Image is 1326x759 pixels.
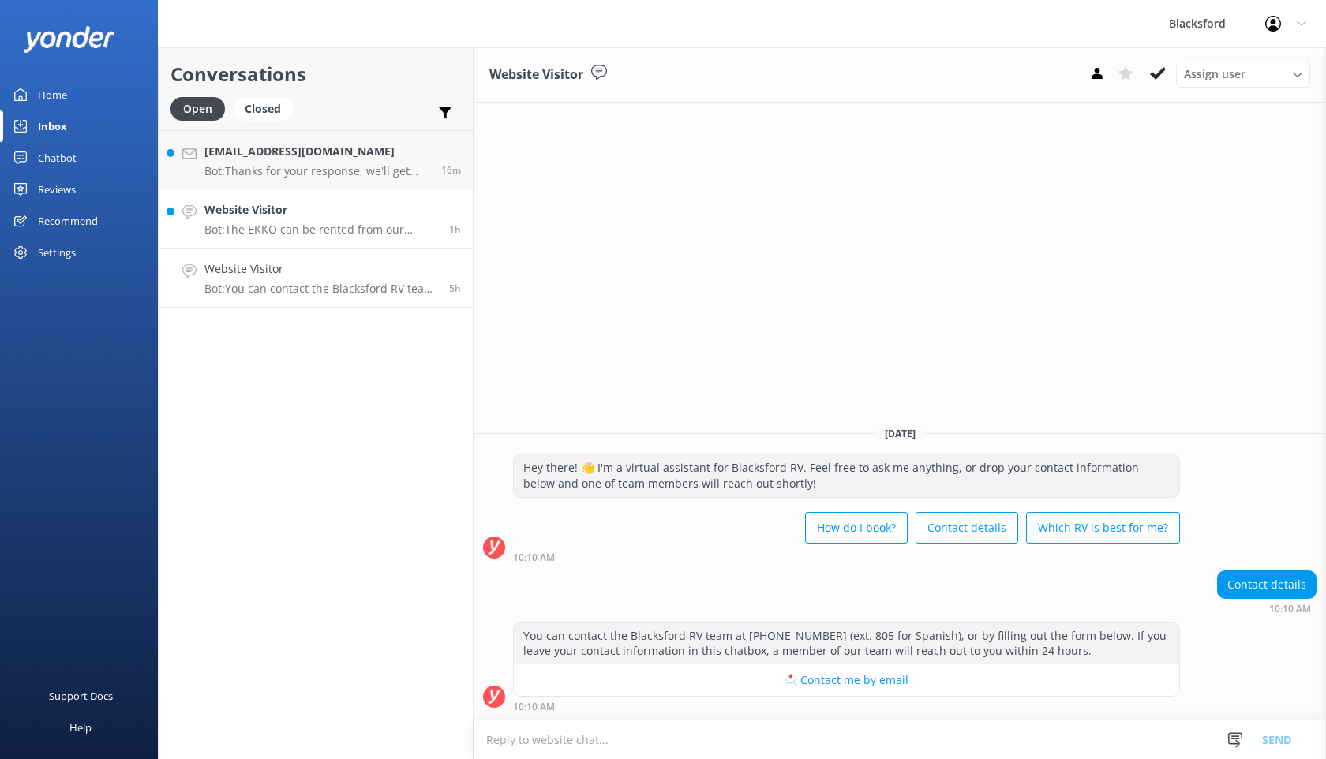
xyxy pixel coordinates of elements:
p: Bot: The EKKO can be rented from our [GEOGRAPHIC_DATA] and [GEOGRAPHIC_DATA] facilities. For more... [204,222,437,237]
h4: Website Visitor [204,260,437,278]
div: Contact details [1218,571,1316,598]
h4: [EMAIL_ADDRESS][DOMAIN_NAME] [204,143,429,160]
div: Support Docs [49,680,113,712]
strong: 10:10 AM [513,553,555,563]
span: 02:19pm 19-Aug-2025 (UTC -06:00) America/Chihuahua [441,163,461,177]
span: [DATE] [875,427,925,440]
div: Closed [233,97,293,121]
h2: Conversations [170,59,461,89]
h3: Website Visitor [489,65,583,85]
span: 01:19pm 19-Aug-2025 (UTC -06:00) America/Chihuahua [449,222,461,236]
div: Assign User [1176,62,1310,87]
div: Home [38,79,67,110]
div: Inbox [38,110,67,142]
strong: 10:10 AM [513,702,555,712]
a: Closed [233,99,301,117]
button: Which RV is best for me? [1026,512,1180,544]
div: You can contact the Blacksford RV team at [PHONE_NUMBER] (ext. 805 for Spanish), or by filling ou... [514,623,1179,664]
a: Website VisitorBot:The EKKO can be rented from our [GEOGRAPHIC_DATA] and [GEOGRAPHIC_DATA] facili... [159,189,473,249]
div: 09:10am 19-Aug-2025 (UTC -06:00) America/Chihuahua [1217,603,1317,614]
img: yonder-white-logo.png [24,26,114,52]
div: Help [69,712,92,743]
button: 📩 Contact me by email [514,664,1179,696]
a: [EMAIL_ADDRESS][DOMAIN_NAME]Bot:Thanks for your response, we'll get back to you as soon as we can... [159,130,473,189]
strong: 10:10 AM [1269,604,1311,614]
div: Chatbot [38,142,77,174]
div: Hey there! 👋 I'm a virtual assistant for Blacksford RV. Feel free to ask me anything, or drop you... [514,454,1179,496]
h4: Website Visitor [204,201,437,219]
div: Settings [38,237,76,268]
p: Bot: You can contact the Blacksford RV team at [PHONE_NUMBER] (ext. 805 for Spanish), or by filli... [204,282,437,296]
a: Open [170,99,233,117]
div: Open [170,97,225,121]
div: Recommend [38,205,98,237]
a: Website VisitorBot:You can contact the Blacksford RV team at [PHONE_NUMBER] (ext. 805 for Spanish... [159,249,473,308]
span: 09:10am 19-Aug-2025 (UTC -06:00) America/Chihuahua [449,282,461,295]
button: Contact details [916,512,1018,544]
div: Reviews [38,174,76,205]
div: 09:10am 19-Aug-2025 (UTC -06:00) America/Chihuahua [513,701,1180,712]
span: Assign user [1184,65,1245,83]
p: Bot: Thanks for your response, we'll get back to you as soon as we can during opening hours. [204,164,429,178]
button: How do I book? [805,512,908,544]
div: 09:10am 19-Aug-2025 (UTC -06:00) America/Chihuahua [513,551,1180,563]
